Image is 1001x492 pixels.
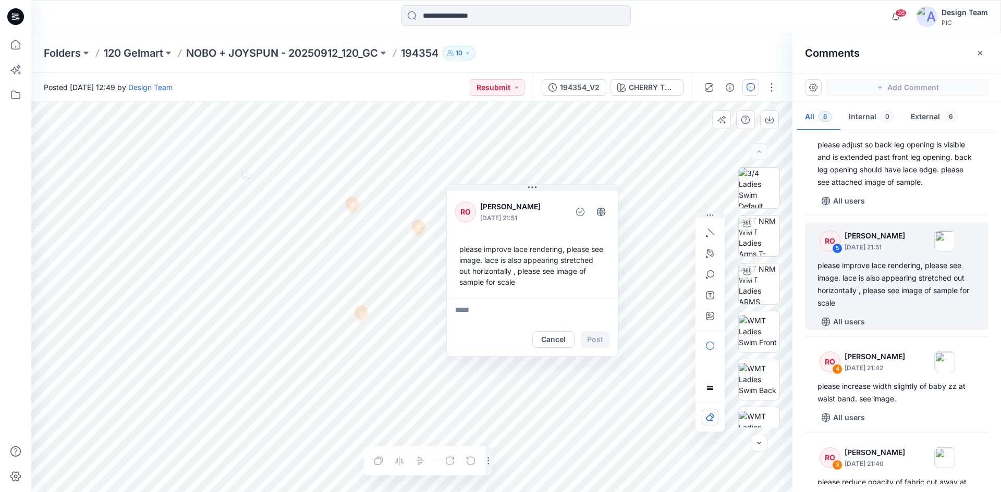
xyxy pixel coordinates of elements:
[629,82,677,93] div: CHERRY TOMATO
[44,46,81,60] a: Folders
[942,19,988,27] div: PIC
[817,138,976,188] div: please adjust so back leg opening is visible and is extended past front leg opening. back leg ope...
[832,243,843,254] div: 5
[542,79,606,96] button: 194354_V2
[944,111,958,122] span: 6
[104,46,163,60] a: 120 Gelmart
[833,195,865,207] p: All users
[845,230,905,242] p: [PERSON_NAME]
[817,259,976,309] div: please improve lace rendering, please see image. lace is also appearing stretched out horizontall...
[722,79,738,96] button: Details
[532,331,575,348] button: Cancel
[128,83,173,92] a: Design Team
[845,446,905,459] p: [PERSON_NAME]
[805,47,860,59] h2: Comments
[820,351,840,372] div: RO
[455,201,476,222] div: RO
[845,350,905,363] p: [PERSON_NAME]
[832,364,843,374] div: 4
[739,263,779,304] img: TT NRM WMT Ladies ARMS DOWN
[895,9,907,17] span: 26
[820,231,840,251] div: RO
[455,239,609,292] div: please improve lace rendering, please see image. lace is also appearing stretched out horizontall...
[845,363,905,373] p: [DATE] 21:42
[817,380,976,405] div: please increase width slightly of baby zz at waist band. see image.
[942,6,988,19] div: Design Team
[833,411,865,424] p: All users
[44,82,173,93] span: Posted [DATE] 12:49 by
[845,459,905,469] p: [DATE] 21:40
[401,46,438,60] p: 194354
[739,363,779,396] img: WMT Ladies Swim Back
[456,47,462,59] p: 10
[917,6,937,27] img: avatar
[443,46,475,60] button: 10
[560,82,600,93] div: 194354_V2
[797,104,840,131] button: All
[820,447,840,468] div: RO
[817,409,869,426] button: All users
[817,193,869,209] button: All users
[480,213,565,223] p: [DATE] 21:51
[739,315,779,348] img: WMT Ladies Swim Front
[817,313,869,330] button: All users
[826,79,988,96] button: Add Comment
[480,200,565,213] p: [PERSON_NAME]
[739,216,779,256] img: TT NRM WMT Ladies Arms T-POSE
[739,411,779,444] img: WMT Ladies Swim Left
[186,46,378,60] a: NOBO + JOYSPUN - 20250912_120_GC
[845,242,905,253] p: [DATE] 21:51
[833,316,865,328] p: All users
[819,111,832,122] span: 6
[832,460,843,470] div: 3
[739,168,779,208] img: 3/4 Ladies Swim Default
[611,79,683,96] button: CHERRY TOMATO
[881,111,894,122] span: 0
[902,104,966,131] button: External
[840,104,902,131] button: Internal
